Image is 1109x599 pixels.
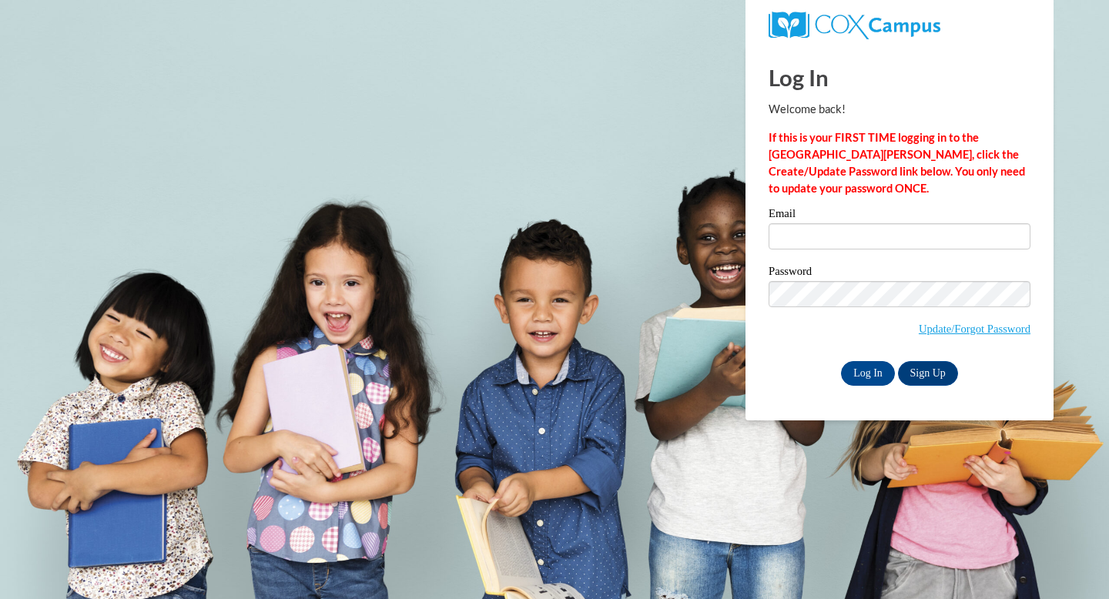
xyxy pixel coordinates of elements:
[769,62,1030,93] h1: Log In
[769,101,1030,118] p: Welcome back!
[769,266,1030,281] label: Password
[769,208,1030,223] label: Email
[769,131,1025,195] strong: If this is your FIRST TIME logging in to the [GEOGRAPHIC_DATA][PERSON_NAME], click the Create/Upd...
[769,18,940,31] a: COX Campus
[898,361,958,386] a: Sign Up
[769,12,940,39] img: COX Campus
[841,361,895,386] input: Log In
[919,323,1030,335] a: Update/Forgot Password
